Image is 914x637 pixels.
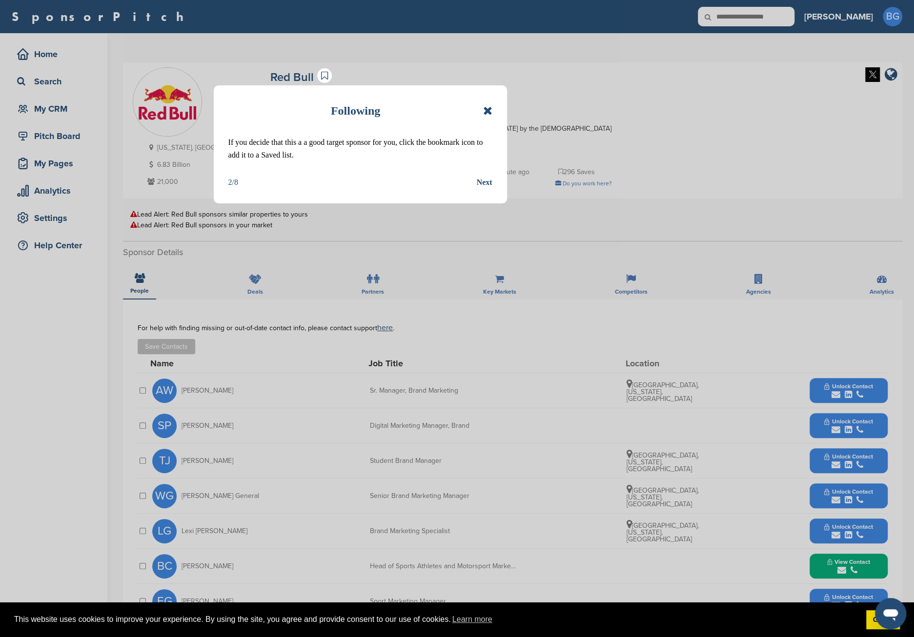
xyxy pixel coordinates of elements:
div: 2/8 [228,176,238,189]
h1: Following [331,100,380,121]
button: Next [477,176,492,189]
span: This website uses cookies to improve your experience. By using the site, you agree and provide co... [14,612,858,627]
iframe: Button to launch messaging window [875,598,906,629]
a: learn more about cookies [451,612,494,627]
a: dismiss cookie message [866,610,900,630]
p: If you decide that this a a good target sponsor for you, click the bookmark icon to add it to a S... [228,136,492,161]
